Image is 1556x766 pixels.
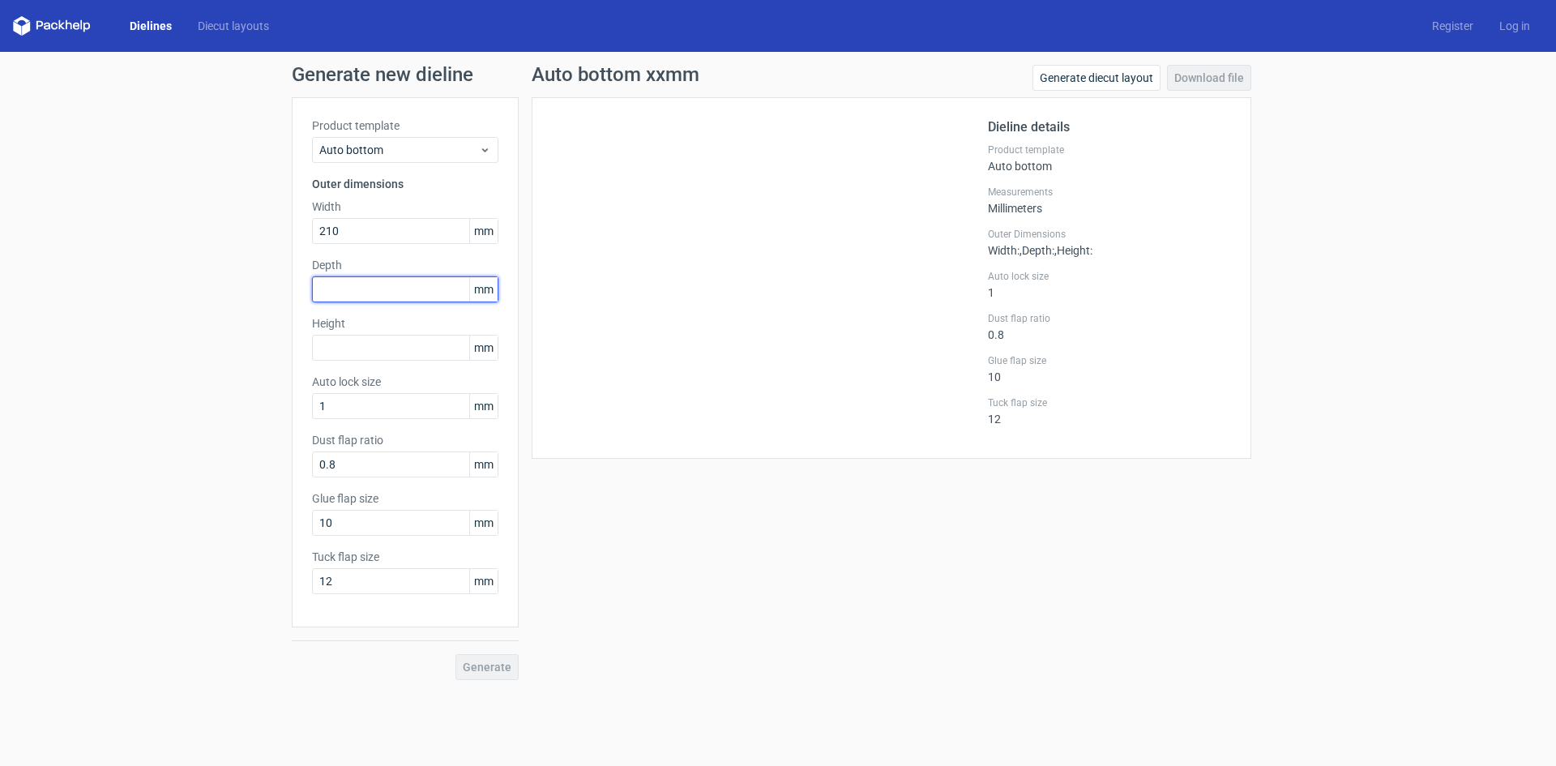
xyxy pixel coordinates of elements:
div: Millimeters [988,186,1231,215]
label: Depth [312,257,498,273]
a: Dielines [117,18,185,34]
label: Outer Dimensions [988,228,1231,241]
span: mm [469,336,498,360]
div: 10 [988,354,1231,383]
a: Diecut layouts [185,18,282,34]
span: mm [469,219,498,243]
div: 1 [988,270,1231,299]
label: Product template [312,118,498,134]
label: Height [312,315,498,332]
label: Glue flap size [312,490,498,507]
span: mm [469,452,498,477]
span: mm [469,394,498,418]
label: Glue flap size [988,354,1231,367]
label: Measurements [988,186,1231,199]
div: 0.8 [988,312,1231,341]
span: , Depth : [1020,244,1054,257]
span: Auto bottom [319,142,479,158]
label: Width [312,199,498,215]
a: Log in [1486,18,1543,34]
label: Product template [988,143,1231,156]
h3: Outer dimensions [312,176,498,192]
a: Generate diecut layout [1032,65,1161,91]
span: mm [469,277,498,302]
span: mm [469,511,498,535]
label: Auto lock size [312,374,498,390]
h1: Generate new dieline [292,65,1264,84]
span: Width : [988,244,1020,257]
div: 12 [988,396,1231,426]
label: Tuck flap size [988,396,1231,409]
span: mm [469,569,498,593]
h1: Auto bottom xxmm [532,65,699,84]
span: , Height : [1054,244,1092,257]
div: Auto bottom [988,143,1231,173]
a: Register [1419,18,1486,34]
h2: Dieline details [988,118,1231,137]
label: Auto lock size [988,270,1231,283]
label: Dust flap ratio [988,312,1231,325]
label: Tuck flap size [312,549,498,565]
label: Dust flap ratio [312,432,498,448]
